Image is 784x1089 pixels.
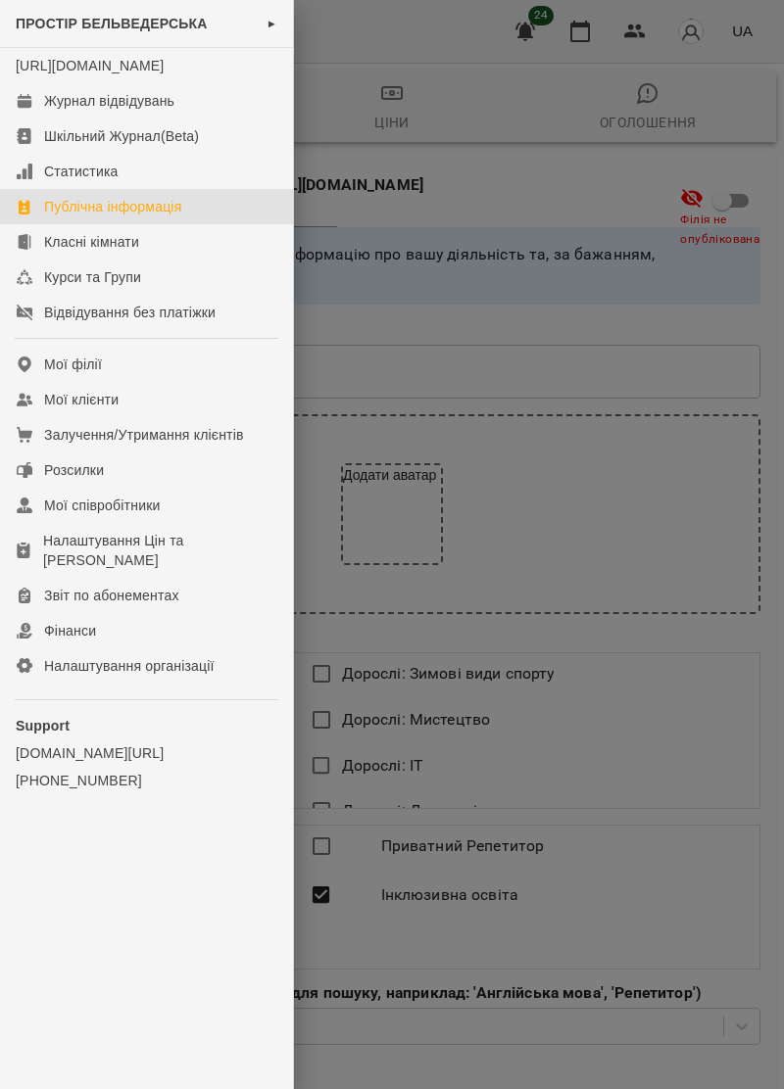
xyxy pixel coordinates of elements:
[44,425,244,445] div: Залучення/Утримання клієнтів
[44,656,215,676] div: Налаштування організації
[44,126,199,146] div: Шкільний Журнал(Beta)
[16,771,277,790] a: [PHONE_NUMBER]
[44,460,104,480] div: Розсилки
[44,232,139,252] div: Класні кімнати
[44,91,174,111] div: Журнал відвідувань
[16,743,277,763] a: [DOMAIN_NAME][URL]
[44,303,216,322] div: Відвідування без платіжки
[44,621,96,640] div: Фінанси
[44,586,179,605] div: Звіт по абонементах
[267,16,277,31] span: ►
[16,58,164,73] a: [URL][DOMAIN_NAME]
[44,496,161,515] div: Мої співробітники
[44,390,119,409] div: Мої клієнти
[16,716,277,735] p: Support
[16,16,208,31] span: ПРОСТІР БЕЛЬВЕДЕРСЬКА
[43,531,277,570] div: Налаштування Цін та [PERSON_NAME]
[44,162,119,181] div: Статистика
[44,267,141,287] div: Курси та Групи
[44,197,181,216] div: Публічна інформація
[44,355,102,374] div: Мої філії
